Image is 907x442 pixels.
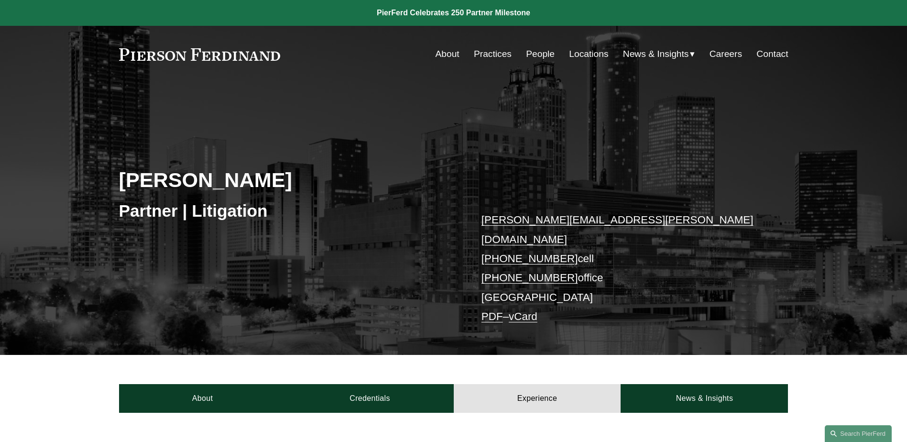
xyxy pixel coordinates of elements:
a: Search this site [825,425,892,442]
a: Careers [710,45,742,63]
h3: Partner | Litigation [119,200,454,221]
a: People [526,45,555,63]
a: Experience [454,384,621,413]
a: Locations [569,45,608,63]
span: News & Insights [623,46,689,63]
h2: [PERSON_NAME] [119,167,454,192]
a: vCard [509,310,537,322]
a: Contact [756,45,788,63]
a: folder dropdown [623,45,695,63]
a: Practices [474,45,512,63]
a: About [119,384,286,413]
p: cell office [GEOGRAPHIC_DATA] – [481,210,760,326]
a: PDF [481,310,503,322]
a: [PERSON_NAME][EMAIL_ADDRESS][PERSON_NAME][DOMAIN_NAME] [481,214,754,245]
a: [PHONE_NUMBER] [481,272,578,284]
a: About [436,45,459,63]
a: News & Insights [621,384,788,413]
a: Credentials [286,384,454,413]
a: [PHONE_NUMBER] [481,253,578,265]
